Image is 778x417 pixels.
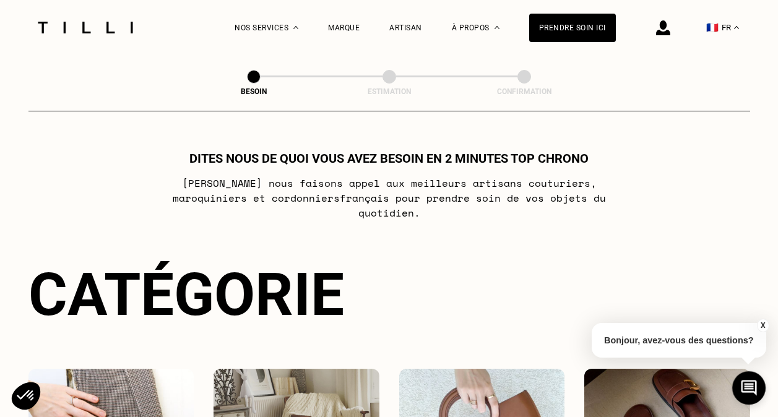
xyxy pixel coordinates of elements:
img: Menu déroulant [293,26,298,29]
button: X [756,319,769,332]
span: 🇫🇷 [706,22,719,33]
p: [PERSON_NAME] nous faisons appel aux meilleurs artisans couturiers , maroquiniers et cordonniers ... [144,176,634,220]
a: Marque [328,24,360,32]
div: Catégorie [28,260,750,329]
h1: Dites nous de quoi vous avez besoin en 2 minutes top chrono [189,151,589,166]
div: Besoin [192,87,316,96]
div: Confirmation [462,87,586,96]
img: Menu déroulant à propos [495,26,499,29]
a: Artisan [389,24,422,32]
img: icône connexion [656,20,670,35]
img: Logo du service de couturière Tilli [33,22,137,33]
a: Prendre soin ici [529,14,616,42]
div: Estimation [327,87,451,96]
p: Bonjour, avez-vous des questions? [592,323,766,358]
img: menu déroulant [734,26,739,29]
